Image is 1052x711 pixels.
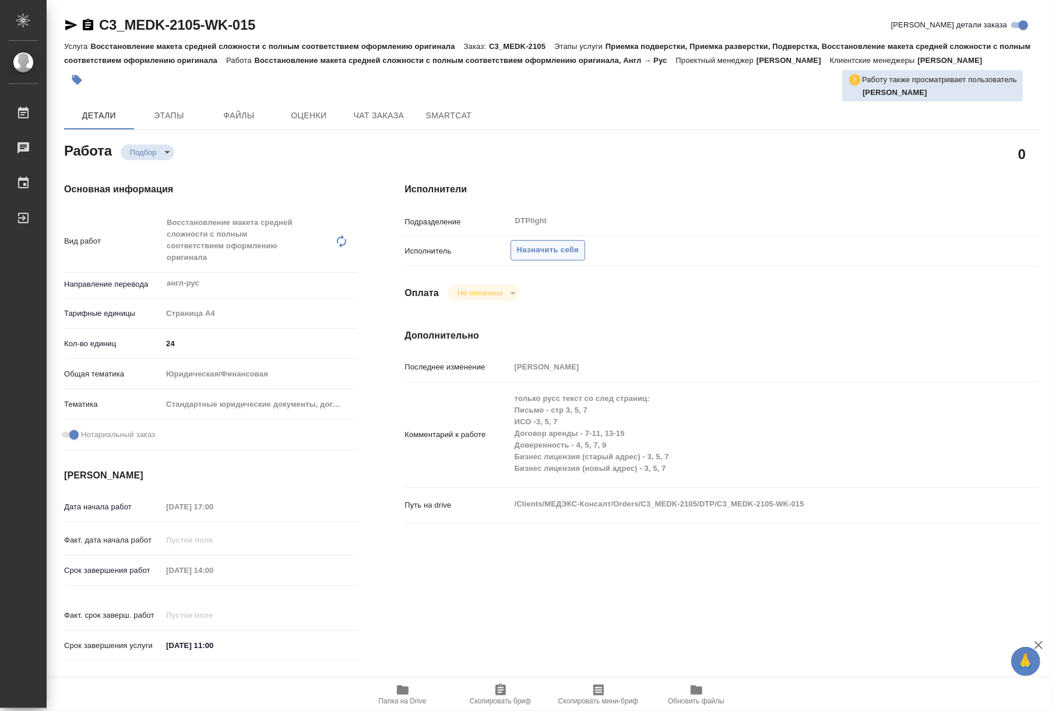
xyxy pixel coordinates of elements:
[281,108,337,123] span: Оценки
[255,56,676,65] p: Восстановление макета средней сложности с полным соответствием оформлению оригинала, Англ → Рус
[404,245,510,257] p: Исполнитель
[64,399,162,410] p: Тематика
[162,364,358,384] div: Юридическая/Финансовая
[1018,144,1026,164] h2: 0
[558,697,638,705] span: Скопировать мини-бриф
[464,42,489,51] p: Заказ:
[162,304,358,323] div: Страница А4
[64,18,78,32] button: Скопировать ссылку для ЯМессенджера
[452,678,550,711] button: Скопировать бриф
[404,286,439,300] h4: Оплата
[517,244,579,257] span: Назначить себя
[757,56,830,65] p: [PERSON_NAME]
[64,565,162,576] p: Срок завершения работ
[64,368,162,380] p: Общая тематика
[511,240,585,261] button: Назначить себя
[470,697,531,705] span: Скопировать бриф
[211,108,267,123] span: Файлы
[404,361,510,373] p: Последнее изменение
[162,637,264,654] input: ✎ Введи что-нибудь
[99,17,255,33] a: C3_MEDK-2105-WK-015
[511,358,986,375] input: Пустое поле
[81,18,95,32] button: Скопировать ссылку
[404,429,510,441] p: Комментарий к работе
[81,429,155,441] span: Нотариальный заказ
[668,697,724,705] span: Обновить файлы
[511,389,986,478] textarea: только русс текст со след страниц: Письмо - стр 3, 5, 7 ИСО -3, 5, 7 Договор аренды - 7-11, 13-15...
[64,182,358,196] h4: Основная информация
[404,182,1039,196] h4: Исполнители
[404,216,510,228] p: Подразделение
[404,329,1039,343] h4: Дополнительно
[863,88,927,97] b: [PERSON_NAME]
[351,108,407,123] span: Чат заказа
[379,697,427,705] span: Папка на Drive
[862,74,1017,86] p: Работу также просматривает пользователь
[648,678,745,711] button: Обновить файлы
[162,498,264,515] input: Пустое поле
[454,288,506,298] button: Не оплачена
[162,562,264,579] input: Пустое поле
[64,42,90,51] p: Услуга
[404,499,510,511] p: Путь на drive
[90,42,463,51] p: Восстановление макета средней сложности с полным соответствием оформлению оригинала
[891,19,1007,31] span: [PERSON_NAME] детали заказа
[676,56,757,65] p: Проектный менеджер
[448,285,520,301] div: Подбор
[489,42,554,51] p: C3_MEDK-2105
[121,145,174,160] div: Подбор
[141,108,197,123] span: Этапы
[64,610,162,621] p: Факт. срок заверш. работ
[64,338,162,350] p: Кол-во единиц
[511,494,986,514] textarea: /Clients/МЕДЭКС-Консалт/Orders/C3_MEDK-2105/DTP/C3_MEDK-2105-WK-015
[64,534,162,546] p: Факт. дата начала работ
[71,108,127,123] span: Детали
[64,279,162,290] p: Направление перевода
[1016,649,1036,674] span: 🙏
[64,469,358,483] h4: [PERSON_NAME]
[830,56,918,65] p: Клиентские менеджеры
[226,56,255,65] p: Работа
[863,87,1017,98] p: Крамник Артём
[64,308,162,319] p: Тарифные единицы
[550,678,648,711] button: Скопировать мини-бриф
[64,67,90,93] button: Добавить тэг
[1011,647,1040,676] button: 🙏
[421,108,477,123] span: SmartCat
[162,532,264,548] input: Пустое поле
[64,139,112,160] h2: Работа
[162,395,358,414] div: Стандартные юридические документы, договоры, уставы
[354,678,452,711] button: Папка на Drive
[64,640,162,652] p: Срок завершения услуги
[162,335,358,352] input: ✎ Введи что-нибудь
[64,235,162,247] p: Вид работ
[162,607,264,624] input: Пустое поле
[554,42,606,51] p: Этапы услуги
[64,501,162,513] p: Дата начала работ
[126,147,160,157] button: Подбор
[918,56,991,65] p: [PERSON_NAME]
